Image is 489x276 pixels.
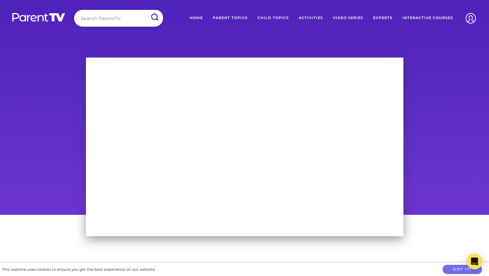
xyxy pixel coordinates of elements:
[146,10,163,25] input: Submit
[328,10,368,26] a: Video Series
[467,254,482,269] div: Open Intercom Messenger
[12,13,66,22] img: parenttv-logo-white.4c85aaf.svg
[368,10,397,26] a: Experts
[74,10,163,27] input: Search ParentTV
[443,265,482,274] button: Got it!
[397,10,458,26] a: Interactive Courses
[2,266,155,273] div: This website uses cookies to ensure you get the best experience on our website.
[462,10,479,27] img: Account
[294,10,328,26] a: Activities
[253,10,294,26] a: Child Topics
[208,10,253,26] a: Parent Topics
[185,10,208,26] a: Home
